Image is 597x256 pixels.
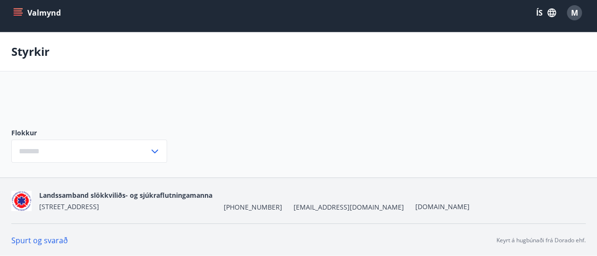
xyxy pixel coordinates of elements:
a: Spurt og svarað [11,235,68,246]
button: menu [11,4,65,21]
span: [PHONE_NUMBER] [224,203,282,212]
a: [DOMAIN_NAME] [415,202,470,211]
span: [EMAIL_ADDRESS][DOMAIN_NAME] [294,203,404,212]
p: Styrkir [11,44,50,60]
span: Landssamband slökkviliðs- og sjúkraflutningamanna [39,191,212,200]
p: Keyrt á hugbúnaði frá Dorado ehf. [496,236,586,245]
span: M [571,8,578,18]
label: Flokkur [11,128,167,138]
img: 5co5o51sp293wvT0tSE6jRQ7d6JbxoluH3ek357x.png [11,191,32,211]
button: M [563,1,586,24]
button: ÍS [531,4,561,21]
span: [STREET_ADDRESS] [39,202,99,211]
